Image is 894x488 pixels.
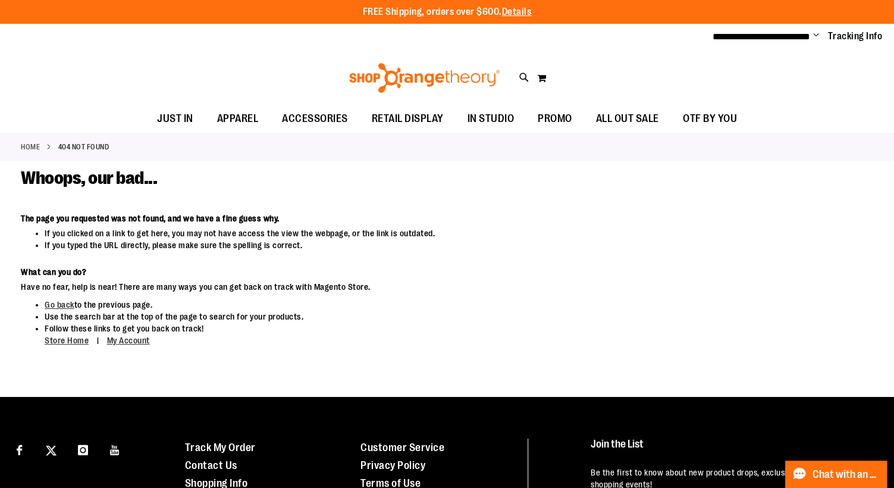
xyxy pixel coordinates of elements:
[813,469,880,480] span: Chat with an Expert
[217,105,259,132] span: APPAREL
[502,7,532,17] a: Details
[58,142,109,152] strong: 404 Not Found
[372,105,444,132] span: RETAIL DISPLAY
[828,30,883,43] a: Tracking Info
[45,227,695,239] li: If you clicked on a link to get here, you may not have access the view the webpage, or the link i...
[41,439,62,459] a: Visit our X page
[185,459,237,471] a: Contact Us
[282,105,348,132] span: ACCESSORIES
[45,300,74,309] a: Go back
[813,30,819,42] button: Account menu
[21,212,695,224] dt: The page you requested was not found, and we have a fine guess why.
[683,105,737,132] span: OTF BY YOU
[596,105,659,132] span: ALL OUT SALE
[9,439,30,459] a: Visit our Facebook page
[45,239,695,251] li: If you typed the URL directly, please make sure the spelling is correct.
[105,439,126,459] a: Visit our Youtube page
[468,105,515,132] span: IN STUDIO
[21,142,40,152] a: Home
[91,330,105,351] span: |
[45,311,695,323] li: Use the search bar at the top of the page to search for your products.
[73,439,93,459] a: Visit our Instagram page
[360,442,444,453] a: Customer Service
[538,105,572,132] span: PROMO
[45,323,695,347] li: Follow these links to get you back on track!
[107,336,150,345] a: My Account
[185,442,256,453] a: Track My Order
[785,461,887,488] button: Chat with an Expert
[45,336,89,345] a: Store Home
[21,168,157,188] span: Whoops, our bad...
[591,439,871,461] h4: Join the List
[46,445,57,456] img: Twitter
[21,266,695,278] dt: What can you do?
[360,459,425,471] a: Privacy Policy
[363,5,532,19] p: FREE Shipping, orders over $600.
[45,299,695,311] li: to the previous page.
[347,63,501,93] img: Shop Orangetheory
[21,281,695,293] dd: Have no fear, help is near! There are many ways you can get back on track with Magento Store.
[157,105,193,132] span: JUST IN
